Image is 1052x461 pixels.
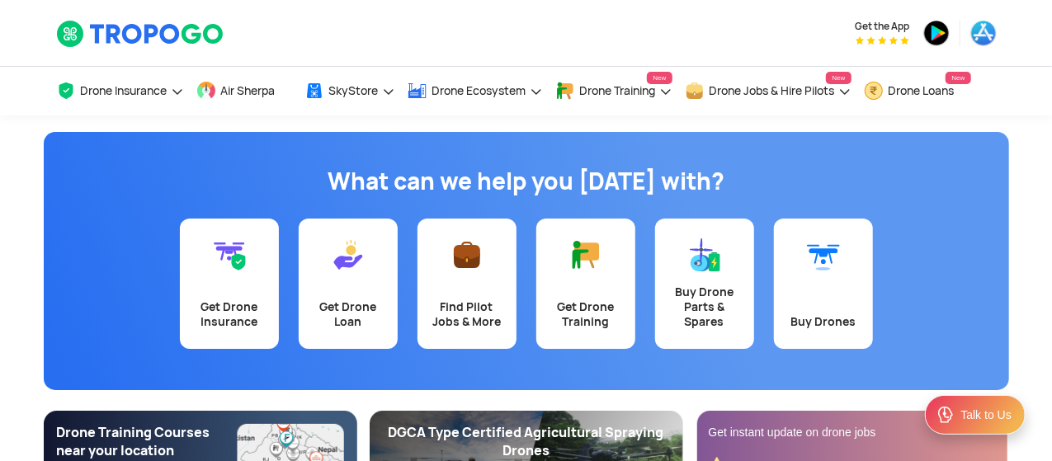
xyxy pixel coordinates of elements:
span: Drone Jobs & Hire Pilots [710,84,835,97]
span: New [826,72,851,84]
span: SkyStore [329,84,379,97]
div: Get Drone Insurance [190,299,269,329]
span: Air Sherpa [221,84,276,97]
a: Air Sherpa [196,67,292,115]
a: Drone Jobs & Hire PilotsNew [685,67,852,115]
span: Drone Insurance [81,84,167,97]
a: Find Pilot Jobs & More [417,219,517,349]
img: Find Pilot Jobs & More [451,238,484,271]
img: playstore [923,20,950,46]
div: Get Drone Loan [309,299,388,329]
div: Talk to Us [961,407,1012,423]
div: Get Drone Training [546,299,625,329]
div: DGCA Type Certified Agricultural Spraying Drones [383,424,670,460]
img: TropoGo Logo [56,20,225,48]
div: Drone Training Courses near your location [57,424,238,460]
a: Drone Ecosystem [408,67,543,115]
img: Buy Drones [807,238,840,271]
a: Get Drone Loan [299,219,398,349]
img: Get Drone Training [569,238,602,271]
a: Drone Insurance [56,67,184,115]
img: Buy Drone Parts & Spares [688,238,721,271]
div: Find Pilot Jobs & More [427,299,507,329]
a: Drone TrainingNew [555,67,672,115]
span: Get the App [856,20,910,33]
span: Drone Ecosystem [432,84,526,97]
a: Buy Drone Parts & Spares [655,219,754,349]
div: Get instant update on drone jobs [709,424,996,440]
a: Buy Drones [774,219,873,349]
span: New [647,72,672,84]
span: Drone Training [580,84,656,97]
span: Drone Loans [889,84,955,97]
div: Buy Drone Parts & Spares [665,285,744,329]
img: App Raking [856,36,909,45]
h1: What can we help you [DATE] with? [56,165,997,198]
img: Get Drone Insurance [213,238,246,271]
div: Buy Drones [784,314,863,329]
a: Get Drone Training [536,219,635,349]
img: Get Drone Loan [332,238,365,271]
a: Get Drone Insurance [180,219,279,349]
a: SkyStore [304,67,395,115]
a: Drone LoansNew [864,67,971,115]
span: New [946,72,970,84]
img: appstore [970,20,997,46]
img: ic_Support.svg [936,405,955,425]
